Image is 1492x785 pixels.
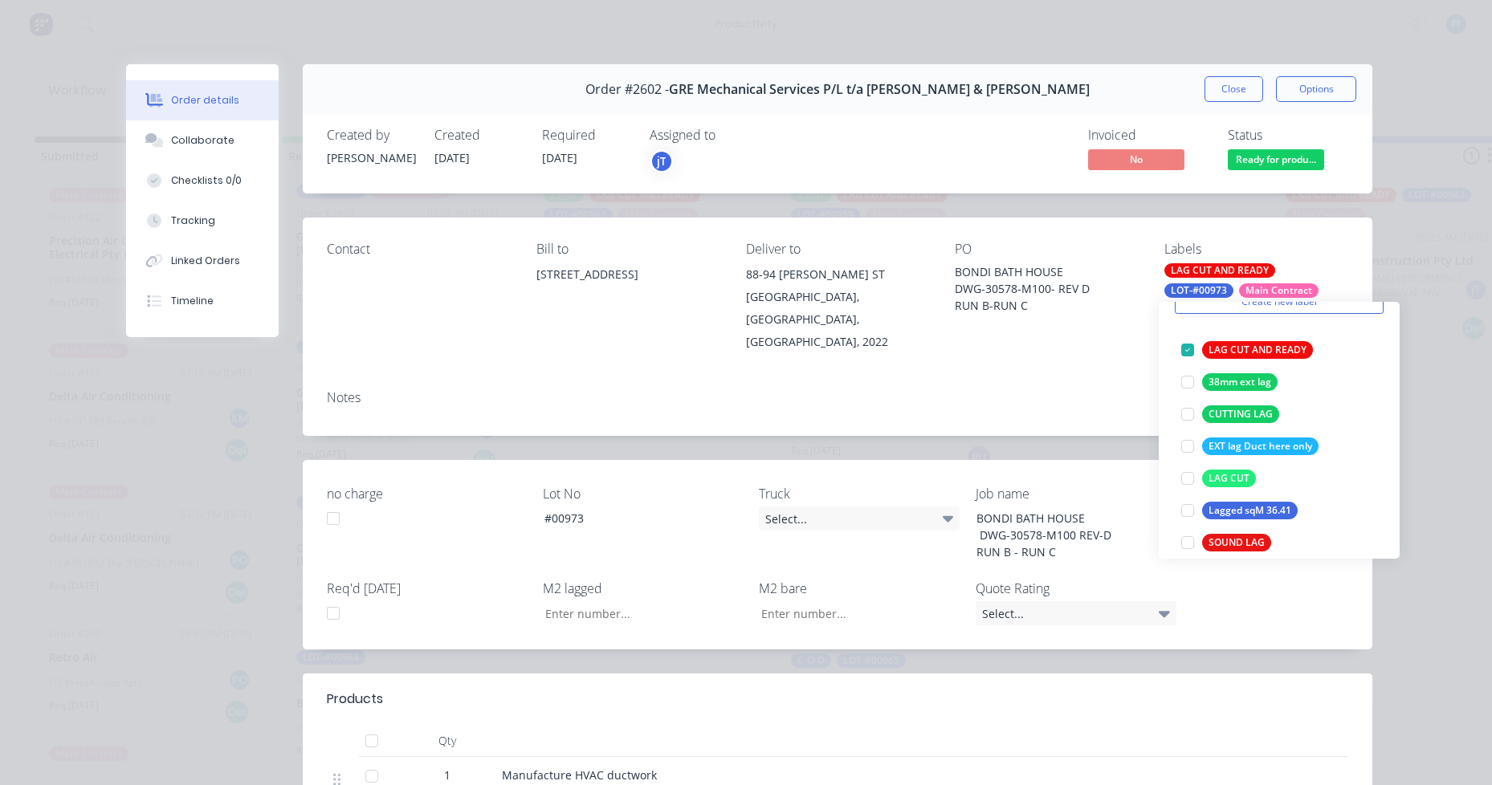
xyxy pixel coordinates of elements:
div: SOUND LAG [1202,534,1271,551]
button: Tracking [126,201,279,241]
button: Checklists 0/0 [126,161,279,201]
label: Job name [976,484,1176,503]
span: Ready for produ... [1228,149,1324,169]
div: Qty [399,725,495,757]
div: Select... [759,506,960,531]
label: Lot No [543,484,744,503]
button: LAG CUT AND READY [1175,339,1319,361]
button: LAG CUT [1175,467,1262,490]
div: LAG CUT [1202,470,1256,487]
label: Truck [759,484,960,503]
div: Contact [327,242,511,257]
div: [STREET_ADDRESS] [536,263,720,286]
div: 88-94 [PERSON_NAME] ST[GEOGRAPHIC_DATA], [GEOGRAPHIC_DATA], [GEOGRAPHIC_DATA], 2022 [746,263,930,353]
div: Assigned to [650,128,810,143]
div: Created [434,128,523,143]
button: CUTTING LAG [1175,403,1286,425]
button: Lagged sqM 36.41 [1175,499,1304,522]
div: Labels [1164,242,1348,257]
div: Main Contract [1239,283,1319,298]
label: no charge [327,484,528,503]
input: Enter number... [532,601,744,625]
div: 38mm ext lag [1202,373,1278,391]
label: M2 bare [759,579,960,598]
button: jT [650,149,674,173]
div: Products [327,689,383,709]
div: Select... [976,601,1176,625]
div: Invoiced [1088,128,1209,143]
span: [DATE] [542,150,577,165]
div: Bill to [536,242,720,257]
button: SOUND LAG [1175,531,1278,554]
button: Order details [126,80,279,120]
button: Create new label [1175,290,1384,314]
input: Enter number... [748,601,960,625]
div: EXT lag Duct here only [1202,437,1319,455]
button: Linked Orders [126,241,279,281]
div: 88-94 [PERSON_NAME] ST [746,263,930,286]
label: M2 lagged [543,579,744,598]
div: Required [542,128,630,143]
div: LAG CUT AND READY [1164,263,1275,278]
button: Close [1205,76,1263,102]
div: Status [1228,128,1348,143]
span: Manufacture HVAC ductwork [502,767,657,783]
button: Options [1276,76,1356,102]
div: BONDI BATH HOUSE DWG-30578-M100- REV D RUN B-RUN C [955,263,1139,314]
span: Order #2602 - [585,82,669,97]
div: [PERSON_NAME] [327,149,415,166]
button: 38mm ext lag [1175,371,1284,393]
div: Lagged sqM 36.41 [1202,502,1298,519]
div: LOT-#00973 [1164,283,1233,298]
div: Deliver to [746,242,930,257]
div: Checklists 0/0 [171,173,242,188]
span: No [1088,149,1184,169]
label: Quote Rating [976,579,1176,598]
label: Req'd [DATE] [327,579,528,598]
button: Collaborate [126,120,279,161]
button: Timeline [126,281,279,321]
button: Ready for produ... [1228,149,1324,173]
div: #00973 [532,506,732,530]
div: PO [955,242,1139,257]
span: [DATE] [434,150,470,165]
div: Collaborate [171,133,234,148]
div: [STREET_ADDRESS] [536,263,720,315]
div: Created by [327,128,415,143]
div: Linked Orders [171,254,240,268]
div: CUTTING LAG [1202,405,1279,423]
div: BONDI BATH HOUSE DWG-30578-M100 REV-D RUN B - RUN C [964,506,1164,563]
div: Notes [327,390,1348,405]
div: Order details [171,93,239,108]
span: GRE Mechanical Services P/L t/a [PERSON_NAME] & [PERSON_NAME] [669,82,1090,97]
div: Tracking [171,214,215,228]
span: 1 [444,767,450,783]
div: [GEOGRAPHIC_DATA], [GEOGRAPHIC_DATA], [GEOGRAPHIC_DATA], 2022 [746,286,930,353]
div: LAG CUT AND READY [1202,341,1313,359]
div: Timeline [171,294,214,308]
button: EXT lag Duct here only [1175,435,1325,458]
